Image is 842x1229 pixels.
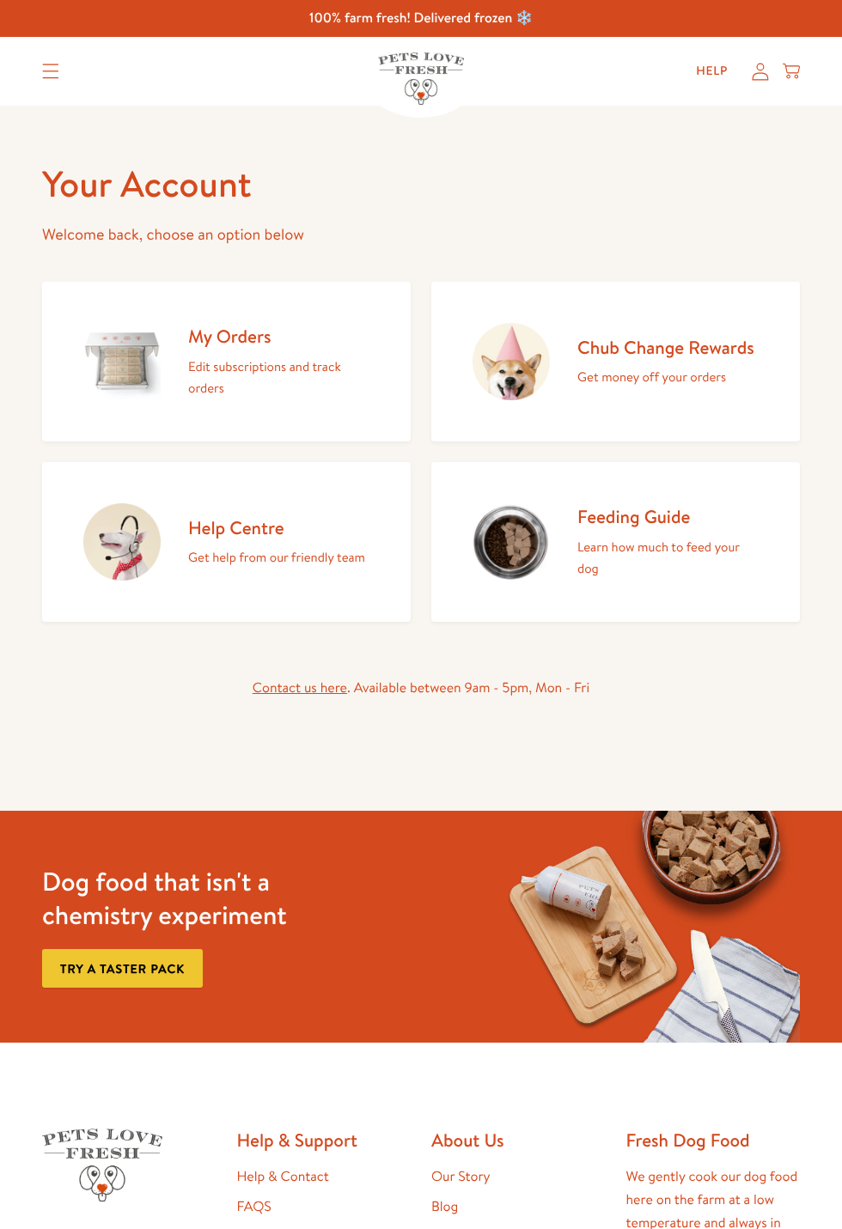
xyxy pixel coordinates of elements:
img: Pets Love Fresh [42,1129,162,1202]
p: Welcome back, choose an option below [42,222,800,248]
a: Blog [431,1197,458,1216]
h2: Fresh Dog Food [626,1129,801,1152]
p: Edit subscriptions and track orders [188,356,369,399]
img: Pets Love Fresh [378,52,464,105]
h2: Help & Support [237,1129,412,1152]
a: My Orders Edit subscriptions and track orders [42,282,411,441]
h2: Help Centre [188,516,365,539]
a: FAQS [237,1197,272,1216]
a: Chub Change Rewards Get money off your orders [431,282,800,441]
a: Help [682,54,741,88]
p: Get money off your orders [577,366,754,388]
div: . Available between 9am - 5pm, Mon - Fri [42,677,800,700]
img: Fussy [492,811,800,1043]
a: Our Story [431,1167,491,1186]
a: Try a taster pack [42,949,203,988]
h2: Chub Change Rewards [577,336,754,359]
p: Learn how much to feed your dog [577,536,759,580]
a: Feeding Guide Learn how much to feed your dog [431,462,800,622]
h2: About Us [431,1129,606,1152]
h2: My Orders [188,325,369,348]
summary: Translation missing: en.sections.header.menu [28,50,73,93]
h1: Your Account [42,161,800,208]
h3: Dog food that isn't a chemistry experiment [42,865,350,932]
p: Get help from our friendly team [188,546,365,569]
a: Help & Contact [237,1167,329,1186]
a: Contact us here [253,678,347,697]
a: Help Centre Get help from our friendly team [42,462,411,622]
h2: Feeding Guide [577,505,759,528]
